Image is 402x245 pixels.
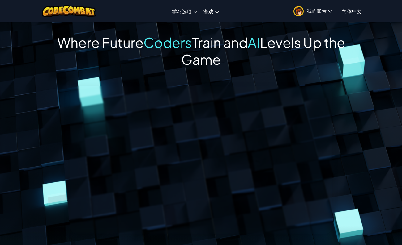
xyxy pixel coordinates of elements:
[181,34,345,68] span: Levels Up the Game
[192,34,248,51] span: Train and
[200,3,222,19] a: 游戏
[342,8,362,15] span: 简体中文
[57,34,143,51] span: Where Future
[42,5,96,17] img: CodeCombat logo
[339,3,365,19] a: 简体中文
[307,7,332,14] span: 我的账号
[290,1,335,21] a: 我的账号
[172,8,192,15] span: 学习选项
[293,6,304,16] img: avatar
[203,8,213,15] span: 游戏
[143,34,192,51] span: Coders
[248,34,260,51] span: AI
[169,3,200,19] a: 学习选项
